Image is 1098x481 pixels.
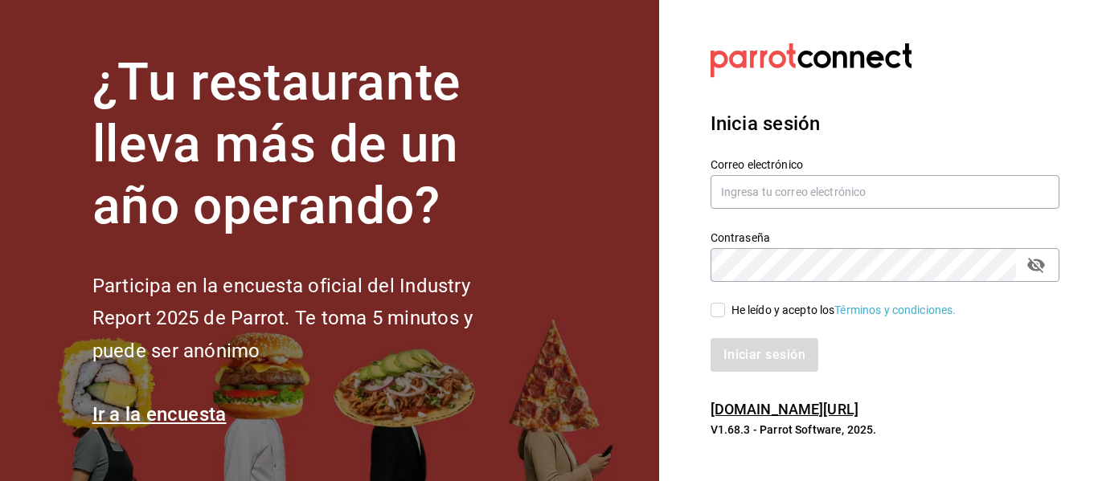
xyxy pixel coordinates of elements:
input: Ingresa tu correo electrónico [711,175,1059,209]
a: Términos y condiciones. [834,304,956,316]
button: passwordField [1022,251,1050,279]
a: Ir a la encuesta [92,403,227,426]
label: Correo electrónico [711,159,1059,170]
div: He leído y acepto los [731,302,957,319]
h3: Inicia sesión [711,109,1059,138]
label: Contraseña [711,232,1059,243]
h2: Participa en la encuesta oficial del Industry Report 2025 de Parrot. Te toma 5 minutos y puede se... [92,270,526,368]
a: [DOMAIN_NAME][URL] [711,401,858,418]
p: V1.68.3 - Parrot Software, 2025. [711,422,1059,438]
h1: ¿Tu restaurante lleva más de un año operando? [92,52,526,237]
